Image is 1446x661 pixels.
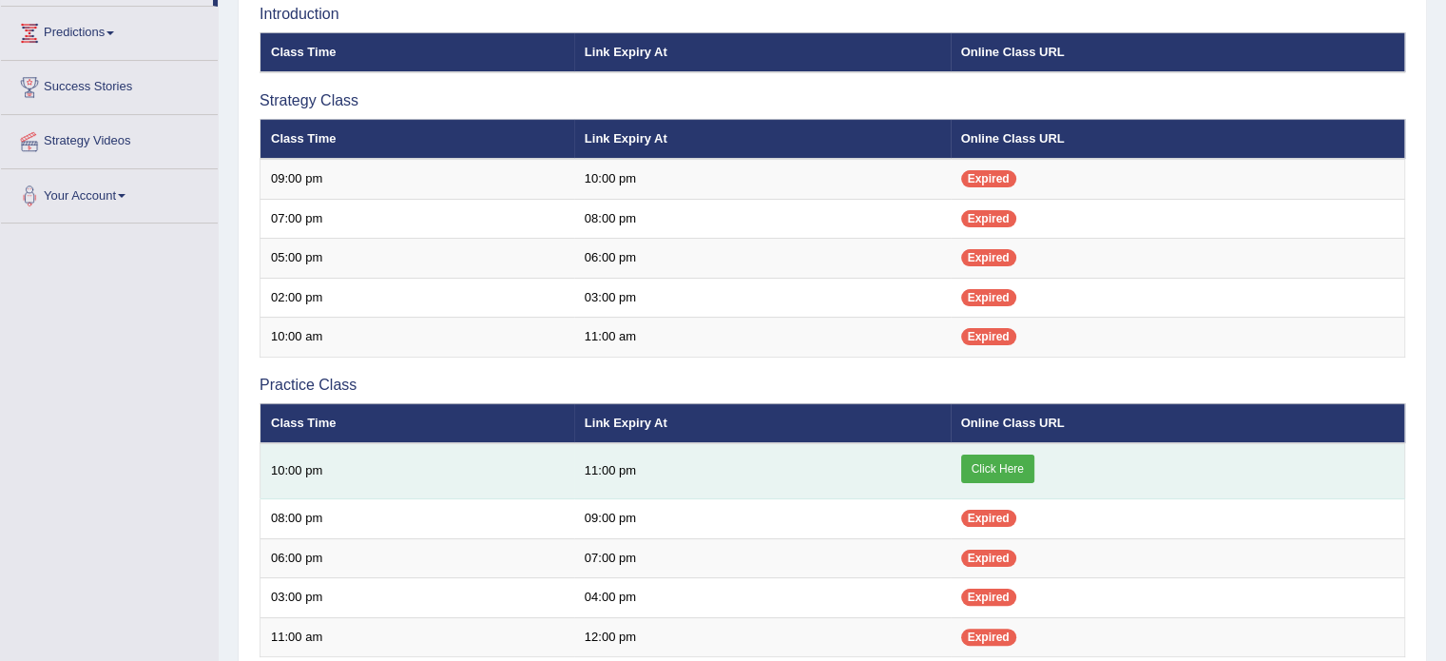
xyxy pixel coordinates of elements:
[260,617,574,657] td: 11:00 am
[260,377,1405,394] h3: Practice Class
[574,617,951,657] td: 12:00 pm
[260,499,574,539] td: 08:00 pm
[961,510,1016,527] span: Expired
[574,318,951,358] td: 11:00 am
[260,6,1405,23] h3: Introduction
[961,249,1016,266] span: Expired
[961,589,1016,606] span: Expired
[574,443,951,499] td: 11:00 pm
[1,169,218,217] a: Your Account
[574,538,951,578] td: 07:00 pm
[260,278,574,318] td: 02:00 pm
[951,32,1405,72] th: Online Class URL
[260,199,574,239] td: 07:00 pm
[260,443,574,499] td: 10:00 pm
[951,119,1405,159] th: Online Class URL
[574,578,951,618] td: 04:00 pm
[1,61,218,108] a: Success Stories
[1,7,218,54] a: Predictions
[961,629,1016,646] span: Expired
[260,32,574,72] th: Class Time
[961,170,1016,187] span: Expired
[260,318,574,358] td: 10:00 am
[574,403,951,443] th: Link Expiry At
[260,403,574,443] th: Class Time
[574,159,951,199] td: 10:00 pm
[574,199,951,239] td: 08:00 pm
[951,403,1405,443] th: Online Class URL
[260,538,574,578] td: 06:00 pm
[260,578,574,618] td: 03:00 pm
[574,239,951,279] td: 06:00 pm
[961,289,1016,306] span: Expired
[260,119,574,159] th: Class Time
[574,278,951,318] td: 03:00 pm
[260,159,574,199] td: 09:00 pm
[961,550,1016,567] span: Expired
[574,499,951,539] td: 09:00 pm
[260,239,574,279] td: 05:00 pm
[574,119,951,159] th: Link Expiry At
[1,115,218,163] a: Strategy Videos
[260,92,1405,109] h3: Strategy Class
[961,455,1034,483] a: Click Here
[961,328,1016,345] span: Expired
[961,210,1016,227] span: Expired
[574,32,951,72] th: Link Expiry At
